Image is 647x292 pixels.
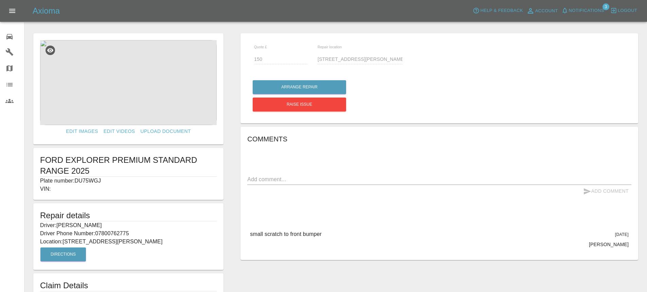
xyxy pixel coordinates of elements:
button: Open drawer [4,3,20,19]
p: small scratch to front bumper [250,230,322,238]
button: Raise issue [253,98,346,111]
h5: Axioma [33,5,60,16]
span: Quote £ [254,45,267,49]
a: Edit Videos [101,125,138,138]
button: Notifications [560,5,606,16]
button: Logout [609,5,639,16]
p: [PERSON_NAME] [589,241,629,248]
span: Help & Feedback [480,7,523,15]
a: Upload Document [138,125,194,138]
span: Logout [618,7,637,15]
p: Plate number: DU75WGJ [40,177,217,185]
a: Edit Images [63,125,101,138]
p: Driver Phone Number: 07800762775 [40,229,217,238]
p: VIN: [40,185,217,193]
a: Account [525,5,560,16]
button: Directions [40,247,86,261]
h6: Comments [247,134,631,144]
span: Repair location [318,45,342,49]
p: Driver: [PERSON_NAME] [40,221,217,229]
img: d6e8d510-5ee8-41a1-86cf-b9fb6df8ec54 [40,40,217,125]
h1: Claim Details [40,280,217,291]
button: Help & Feedback [471,5,524,16]
h5: Repair details [40,210,217,221]
span: Account [535,7,558,15]
span: 3 [603,3,609,10]
span: Notifications [569,7,604,15]
p: Location: [STREET_ADDRESS][PERSON_NAME] [40,238,217,246]
button: Arrange Repair [253,80,346,94]
span: [DATE] [615,232,629,237]
h1: FORD EXPLORER PREMIUM STANDARD RANGE 2025 [40,155,217,176]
